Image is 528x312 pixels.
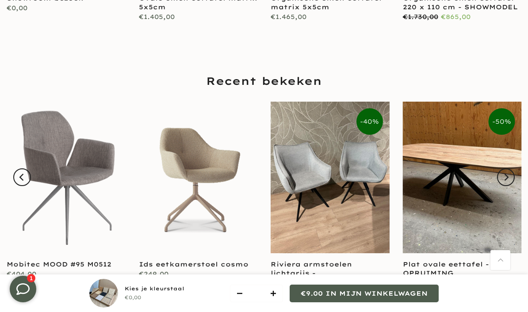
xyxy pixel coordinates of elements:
[301,289,428,297] span: €9.00 in mijn winkelwagen
[139,11,258,23] div: €1.405,00
[89,279,118,308] img: Kies je kleurstaal
[7,260,111,268] a: Mobitec MOOD #95 M0512
[497,168,515,186] button: Next
[441,11,471,23] ins: €865,00
[1,267,45,311] iframe: toggle-frame
[7,3,126,14] div: €0,00
[271,260,386,286] a: Riviera armstoelen lichtgrijs - showroommodellen 2 stuks
[271,11,390,23] div: €1.465,00
[13,168,31,186] button: Previous
[139,269,258,280] div: €249,00
[125,285,184,293] div: Kies je kleurstaal
[290,285,439,302] button: €9.00 in mijn winkelwagen
[490,250,510,270] a: Terug naar boven
[139,260,249,268] a: Ids eetkamerstoel cosmo
[403,13,438,21] del: €1.730,00
[403,260,489,277] a: Plat ovale eettafel - OPRUIMING
[125,293,184,302] div: €0,00
[206,73,322,88] span: Recent bekeken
